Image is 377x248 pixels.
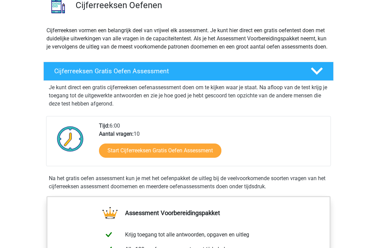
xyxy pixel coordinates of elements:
[99,144,221,158] a: Start Cijferreeksen Gratis Oefen Assessment
[76,0,328,11] h3: Cijferreeksen Oefenen
[99,123,110,129] b: Tijd:
[94,122,330,166] div: 6:00 10
[46,27,331,51] p: Cijferreeksen vormen een belangrijk deel van vrijwel elk assessment. Je kunt hier direct een grat...
[99,131,134,137] b: Aantal vragen:
[46,175,331,191] div: Na het gratis oefen assessment kun je met het oefenpakket de uitleg bij de veelvoorkomende soorte...
[54,68,300,75] h4: Cijferreeksen Gratis Oefen Assessment
[53,122,87,156] img: Klok
[41,62,336,81] a: Cijferreeksen Gratis Oefen Assessment
[49,84,328,108] p: Je kunt direct een gratis cijferreeksen oefenassessment doen om te kijken waar je staat. Na afloo...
